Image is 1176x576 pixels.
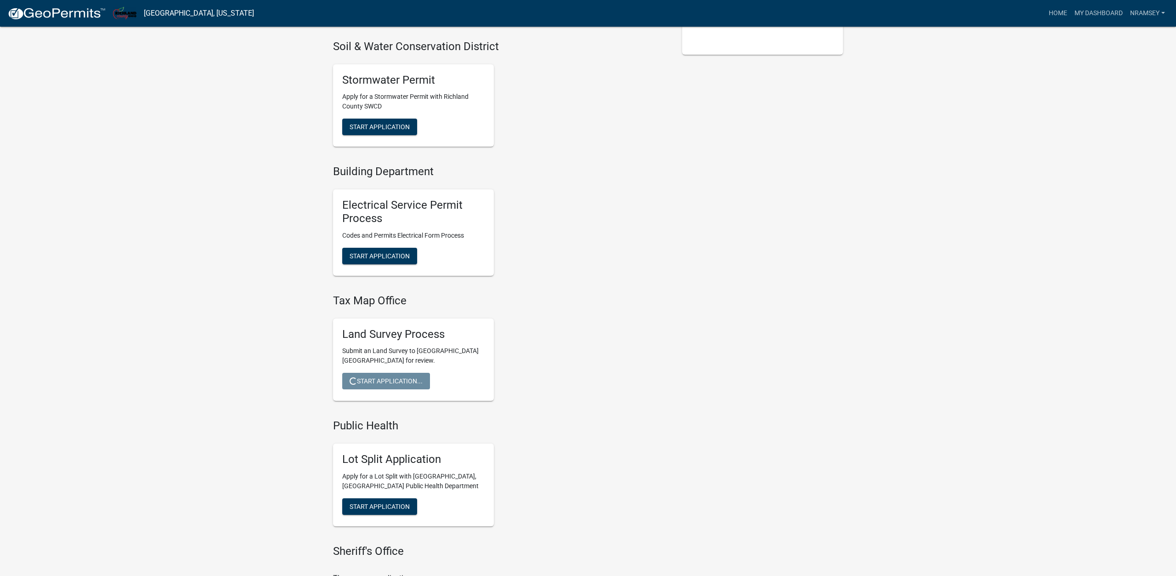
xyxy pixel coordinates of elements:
[350,252,410,259] span: Start Application
[342,92,485,111] p: Apply for a Stormwater Permit with Richland County SWCD
[342,74,485,87] h5: Stormwater Permit
[342,453,485,466] h5: Lot Split Application
[342,248,417,264] button: Start Application
[1045,5,1071,22] a: Home
[1126,5,1169,22] a: nramsey
[342,498,417,515] button: Start Application
[342,119,417,135] button: Start Application
[333,40,668,53] h4: Soil & Water Conservation District
[342,346,485,365] p: Submit an Land Survey to [GEOGRAPHIC_DATA] [GEOGRAPHIC_DATA] for review.
[342,328,485,341] h5: Land Survey Process
[333,165,668,178] h4: Building Department
[350,377,423,385] span: Start Application...
[1071,5,1126,22] a: My Dashboard
[342,373,430,389] button: Start Application...
[333,545,668,558] h4: Sheriff's Office
[113,7,136,19] img: Richland County, Ohio
[144,6,254,21] a: [GEOGRAPHIC_DATA], [US_STATE]
[342,231,485,240] p: Codes and Permits Electrical Form Process
[342,199,485,225] h5: Electrical Service Permit Process
[350,503,410,510] span: Start Application
[333,294,668,308] h4: Tax Map Office
[342,472,485,491] p: Apply for a Lot Split with [GEOGRAPHIC_DATA], [GEOGRAPHIC_DATA] Public Health Department
[350,123,410,131] span: Start Application
[333,419,668,433] h4: Public Health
